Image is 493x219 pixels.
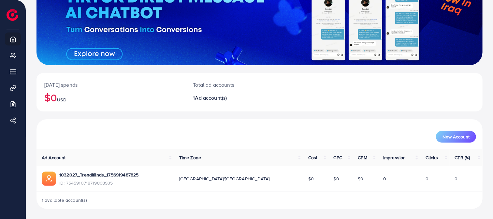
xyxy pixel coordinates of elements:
[59,180,138,186] span: ID: 7545910718719868935
[179,175,270,182] span: [GEOGRAPHIC_DATA]/[GEOGRAPHIC_DATA]
[44,91,177,104] h2: $0
[351,28,488,214] iframe: Chat
[193,81,289,89] p: Total ad accounts
[44,81,177,89] p: [DATE] spends
[308,175,314,182] span: $0
[7,9,18,21] img: logo
[42,154,66,161] span: Ad Account
[179,154,201,161] span: Time Zone
[308,154,318,161] span: Cost
[57,97,66,103] span: USD
[195,94,227,101] span: Ad account(s)
[42,197,87,203] span: 1 available account(s)
[42,172,56,186] img: ic-ads-acc.e4c84228.svg
[59,172,138,178] a: 1032027_Trendifiinds_1756919487825
[334,175,339,182] span: $0
[193,95,289,101] h2: 1
[334,154,342,161] span: CPC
